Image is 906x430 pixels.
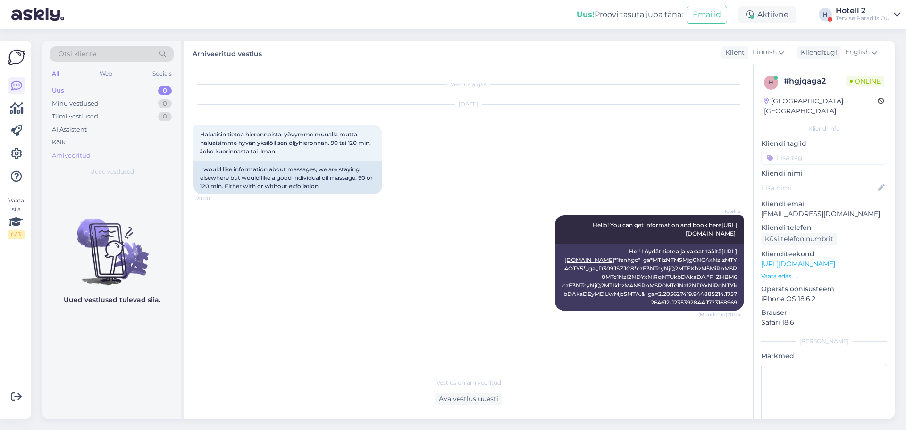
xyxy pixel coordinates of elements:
[784,76,846,87] div: # hgjqaga2
[761,249,887,259] p: Klienditeekond
[836,7,890,15] div: Hotell 2
[52,86,64,95] div: Uus
[193,80,744,89] div: Vestlus algas
[50,67,61,80] div: All
[193,46,262,59] label: Arhiveeritud vestlus
[845,47,870,58] span: English
[193,100,744,109] div: [DATE]
[761,199,887,209] p: Kliendi email
[764,96,878,116] div: [GEOGRAPHIC_DATA], [GEOGRAPHIC_DATA]
[698,311,741,318] span: (Muudetud) 20:04
[761,260,835,268] a: [URL][DOMAIN_NAME]
[42,202,181,287] img: No chats
[769,79,773,86] span: h
[761,351,887,361] p: Märkmed
[761,169,887,178] p: Kliendi nimi
[52,125,87,135] div: AI Assistent
[836,15,890,22] div: Tervise Paradiis OÜ
[193,161,382,194] div: I would like information about massages, we are staying elsewhere but would like a good individua...
[687,6,727,24] button: Emailid
[151,67,174,80] div: Socials
[90,168,134,176] span: Uued vestlused
[52,151,91,160] div: Arhiveeritud
[738,6,796,23] div: Aktiivne
[761,294,887,304] p: iPhone OS 18.6.2
[436,379,501,387] span: Vestlus on arhiveeritud
[8,48,25,66] img: Askly Logo
[797,48,837,58] div: Klienditugi
[705,208,741,215] span: Hotell 2
[577,10,595,19] b: Uus!
[158,86,172,95] div: 0
[158,112,172,121] div: 0
[98,67,114,80] div: Web
[761,318,887,328] p: Safari 18.6
[836,7,900,22] a: Hotell 2Tervise Paradiis OÜ
[8,196,25,239] div: Vaata siia
[158,99,172,109] div: 0
[435,393,502,405] div: Ava vestlus uuesti
[52,99,99,109] div: Minu vestlused
[761,139,887,149] p: Kliendi tag'id
[761,272,887,280] p: Vaata edasi ...
[64,295,160,305] p: Uued vestlused tulevad siia.
[761,337,887,346] div: [PERSON_NAME]
[846,76,884,86] span: Online
[8,230,25,239] div: 0 / 3
[761,233,837,245] div: Küsi telefoninumbrit
[761,284,887,294] p: Operatsioonisüsteem
[761,151,887,165] input: Lisa tag
[721,48,745,58] div: Klient
[761,125,887,133] div: Kliendi info
[52,138,66,147] div: Kõik
[52,112,98,121] div: Tiimi vestlused
[200,131,372,155] span: Haluaisin tietoa hieronnoista, yövymme muualla mutta haluaisimme hyvän yksilöllisen öljyhieronnan...
[196,195,232,202] span: 20:00
[761,308,887,318] p: Brauser
[555,244,744,311] div: Hei! Löydät tietoa ja varaat täältä *1fsnhgc*_ga*MTIzNTM5Mjg0NC4xNzIzMTY4OTY5*_ga_D309JSZJC8*czE3...
[593,221,737,237] span: Hello! You can get information and book here
[577,9,683,20] div: Proovi tasuta juba täna:
[761,209,887,219] p: [EMAIL_ADDRESS][DOMAIN_NAME]
[761,223,887,233] p: Kliendi telefon
[819,8,832,21] div: H
[753,47,777,58] span: Finnish
[59,49,96,59] span: Otsi kliente
[762,183,876,193] input: Lisa nimi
